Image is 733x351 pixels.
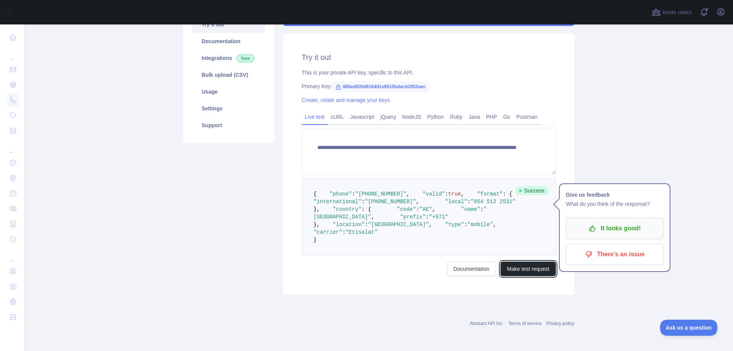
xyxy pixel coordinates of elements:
[365,222,368,228] span: :
[419,206,432,212] span: "AE"
[6,247,18,263] div: ...
[192,83,265,100] a: Usage
[407,191,410,197] span: ,
[6,46,18,61] div: ...
[572,248,658,261] p: There's an issue
[302,52,556,63] h2: Try it out
[400,214,426,220] span: "prefix"
[493,222,496,228] span: ,
[470,321,504,326] a: Abstract API Inc.
[471,199,516,205] span: "054 512 2531"
[429,222,432,228] span: ,
[302,97,390,103] a: Create, rotate and manage your keys
[192,50,265,66] a: Integrations New
[445,222,464,228] span: "type"
[377,111,399,123] a: jQuery
[328,111,347,123] a: cURL
[445,191,448,197] span: :
[483,111,500,123] a: PHP
[371,214,374,220] span: ,
[662,8,692,17] span: Invite users
[313,237,316,243] span: }
[546,321,574,326] a: Privacy policy
[503,191,512,197] span: : {
[445,199,467,205] span: "local"
[501,262,556,276] button: Make test request
[342,229,346,235] span: :
[426,214,429,220] span: :
[660,320,718,336] iframe: Toggle Customer Support
[192,16,265,33] a: Try it out
[192,117,265,134] a: Support
[467,199,470,205] span: :
[416,199,419,205] span: ,
[332,81,429,92] span: 666ed835d616491e8510bdacb2652aec
[566,218,664,239] button: It looks good!
[362,199,365,205] span: :
[192,33,265,50] a: Documentation
[461,191,464,197] span: ,
[302,82,556,90] div: Primary Key:
[650,6,693,18] button: Invite users
[447,111,466,123] a: Ruby
[432,206,435,212] span: ,
[365,199,416,205] span: "[PHONE_NUMBER]"
[302,69,556,76] div: This is your private API key, specific to this API.
[192,100,265,117] a: Settings
[397,206,416,212] span: "code"
[424,111,447,123] a: Python
[333,206,362,212] span: "country"
[302,111,328,123] a: Live test
[368,222,429,228] span: "[GEOGRAPHIC_DATA]"
[466,111,483,123] a: Java
[355,191,406,197] span: "[PHONE_NUMBER]"
[516,186,548,195] span: Success
[429,214,448,220] span: "+971"
[399,111,424,123] a: NodeJS
[313,199,362,205] span: "international"
[416,206,419,212] span: :
[313,229,342,235] span: "carrier"
[461,206,480,212] span: "name"
[448,191,461,197] span: true
[423,191,445,197] span: "valid"
[500,111,513,123] a: Go
[347,111,377,123] a: Javascript
[447,262,496,276] a: Documentation
[329,191,352,197] span: "phone"
[477,191,503,197] span: "format"
[566,244,664,265] button: There's an issue
[362,206,371,212] span: : {
[333,222,365,228] span: "location"
[192,66,265,83] a: Bulk upload (CSV)
[346,229,378,235] span: "Etisalat"
[6,139,18,154] div: ...
[313,222,320,228] span: },
[572,222,658,235] p: It looks good!
[313,191,316,197] span: {
[313,206,320,212] span: },
[467,222,493,228] span: "mobile"
[508,321,541,326] a: Terms of service
[566,199,664,209] p: What do you think of the response?
[237,55,254,62] span: New
[464,222,467,228] span: :
[566,190,664,199] h1: Give us feedback
[480,206,483,212] span: :
[352,191,355,197] span: :
[513,111,541,123] a: Postman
